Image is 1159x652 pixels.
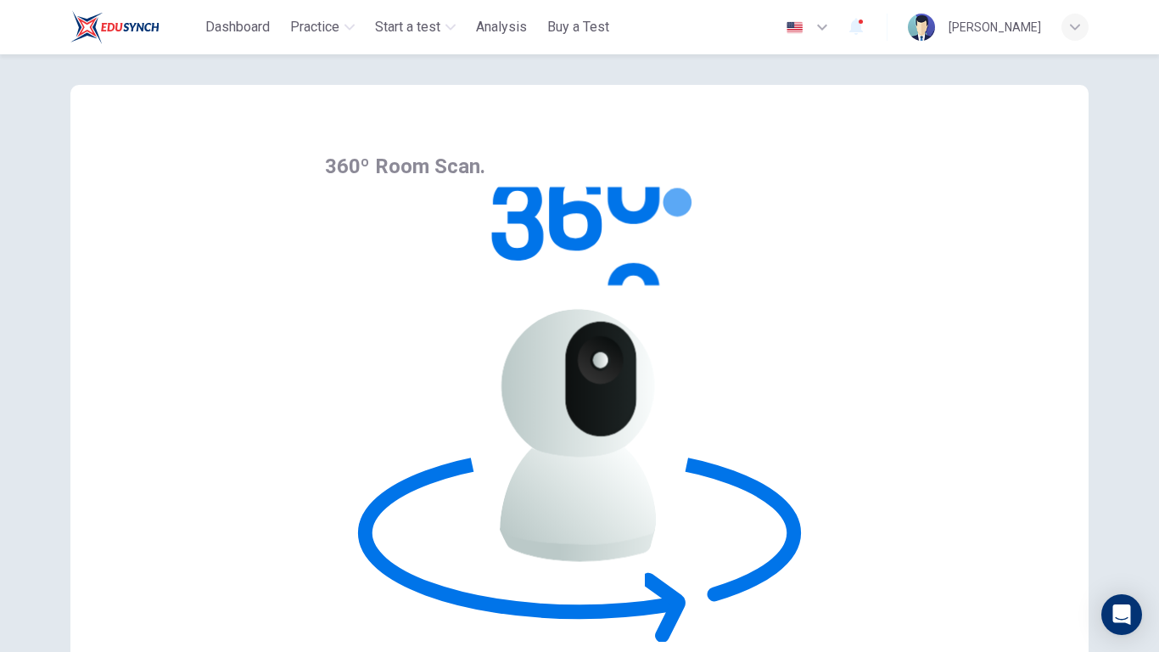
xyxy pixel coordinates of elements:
button: Dashboard [199,12,277,42]
button: Practice [283,12,361,42]
span: 360º Room Scan. [325,155,485,178]
span: Practice [290,17,339,37]
span: Start a test [375,17,440,37]
span: Buy a Test [547,17,609,37]
button: Analysis [469,12,534,42]
img: ELTC logo [70,10,160,44]
img: en [784,21,805,34]
span: Analysis [476,17,527,37]
a: ELTC logo [70,10,199,44]
button: Buy a Test [540,12,616,42]
span: Dashboard [205,17,270,37]
div: Open Intercom Messenger [1101,594,1142,635]
button: Start a test [368,12,462,42]
img: Profile picture [908,14,935,41]
div: [PERSON_NAME] [949,17,1041,37]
